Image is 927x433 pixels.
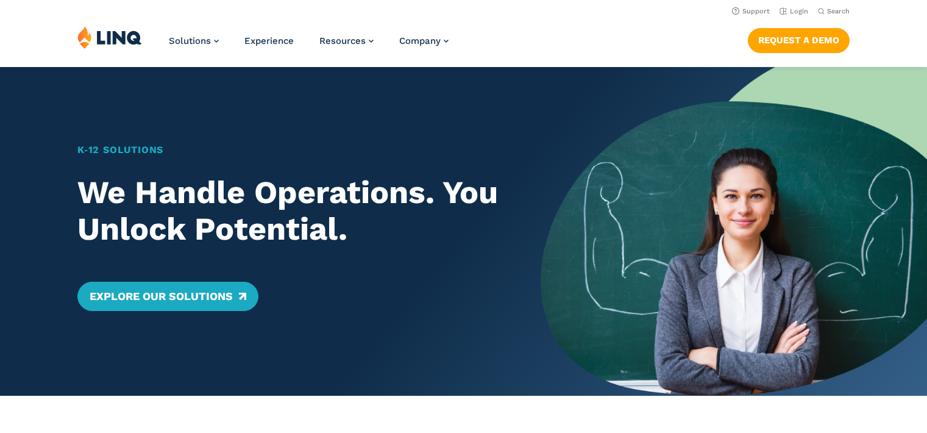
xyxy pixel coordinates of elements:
[169,35,219,46] a: Solutions
[748,28,850,52] a: Request a Demo
[541,67,927,396] img: Home Banner
[244,35,294,46] a: Experience
[169,35,211,46] span: Solutions
[827,7,850,15] span: Search
[319,35,366,46] span: Resources
[77,282,258,311] a: Explore Our Solutions
[780,7,808,15] a: Login
[732,7,770,15] a: Support
[77,143,503,157] h1: K‑12 Solutions
[399,35,441,46] span: Company
[319,35,374,46] a: Resources
[77,174,503,248] h2: We Handle Operations. You Unlock Potential.
[169,26,449,66] nav: Primary Navigation
[77,26,142,49] img: LINQ | K‑12 Software
[399,35,449,46] a: Company
[748,26,850,52] nav: Button Navigation
[818,7,850,16] button: Open Search Bar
